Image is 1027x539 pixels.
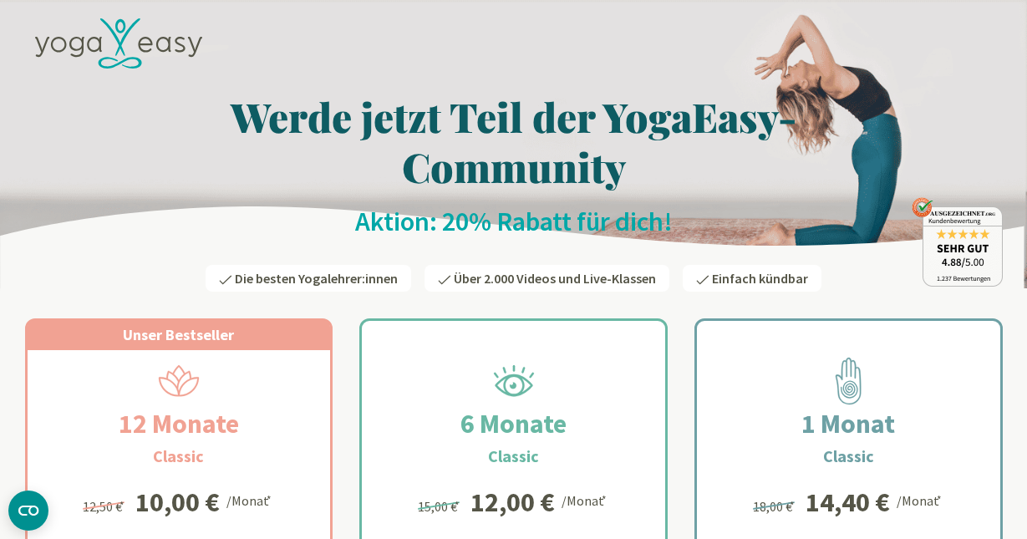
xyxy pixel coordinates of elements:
span: 18,00 € [753,498,797,515]
h3: Classic [488,444,539,469]
span: Unser Bestseller [123,325,234,344]
h2: Aktion: 20% Rabatt für dich! [25,205,1003,238]
span: 15,00 € [418,498,462,515]
div: /Monat [897,489,944,511]
div: /Monat [562,489,609,511]
h2: 6 Monate [420,404,607,444]
h3: Classic [153,444,204,469]
span: Die besten Yogalehrer:innen [235,270,398,287]
div: 10,00 € [135,489,220,516]
span: Einfach kündbar [712,270,808,287]
img: ausgezeichnet_badge.png [912,197,1003,287]
h1: Werde jetzt Teil der YogaEasy-Community [25,91,1003,191]
h2: 12 Monate [79,404,279,444]
div: 14,40 € [806,489,890,516]
button: CMP-Widget öffnen [8,491,48,531]
div: /Monat [226,489,274,511]
span: Über 2.000 Videos und Live-Klassen [454,270,656,287]
span: 12,50 € [83,498,127,515]
h2: 1 Monat [761,404,935,444]
h3: Classic [823,444,874,469]
div: 12,00 € [470,489,555,516]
